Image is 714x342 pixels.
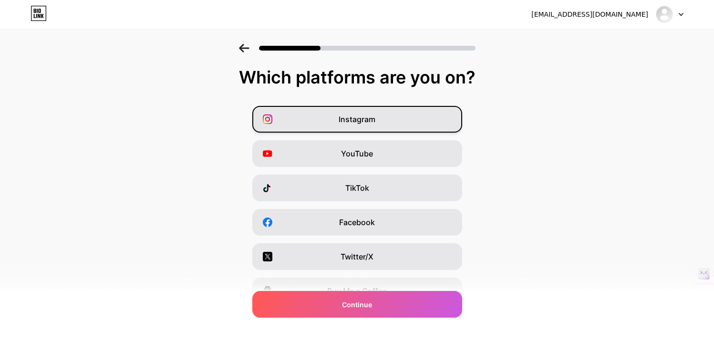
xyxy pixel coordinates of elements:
span: Buy Me a Coffee [327,285,387,297]
span: Twitter/X [341,251,373,262]
span: Snapchat [340,320,374,331]
div: Which platforms are you on? [10,68,704,87]
span: Instagram [339,114,375,125]
span: YouTube [341,148,373,159]
span: Facebook [339,217,375,228]
div: [EMAIL_ADDRESS][DOMAIN_NAME] [531,10,648,20]
img: bouncehousebroward [655,5,673,23]
span: TikTok [345,182,369,194]
span: Continue [342,300,372,310]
